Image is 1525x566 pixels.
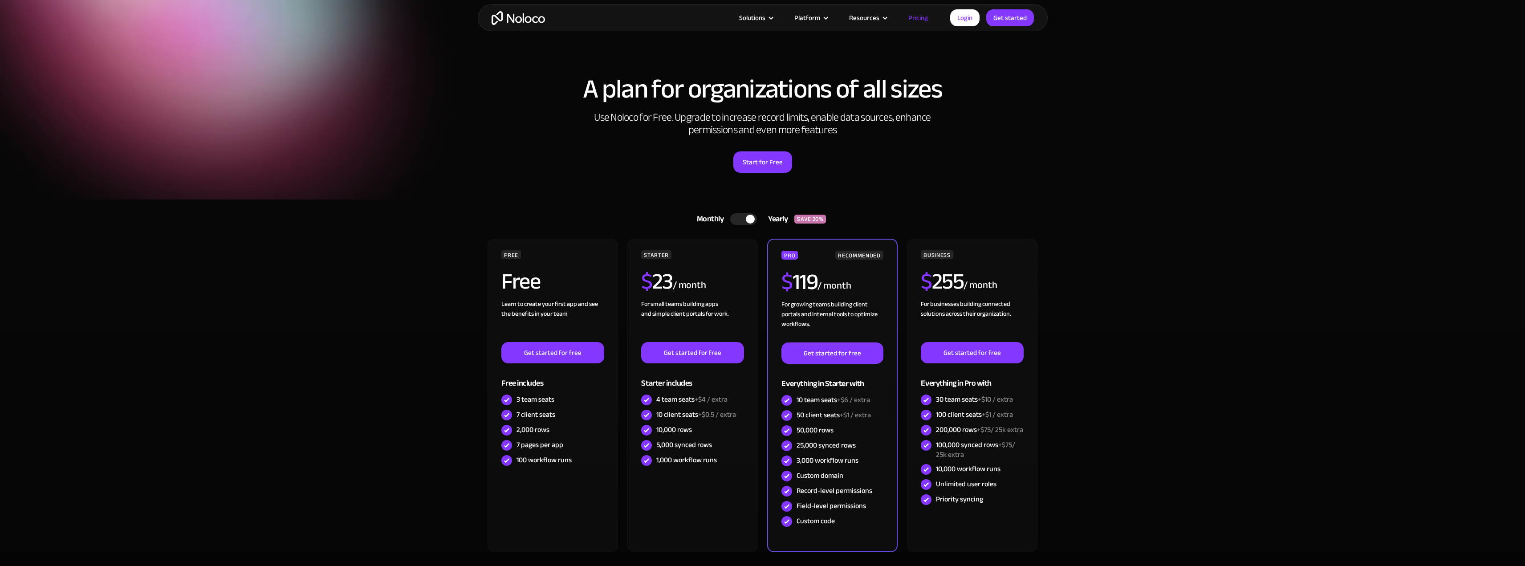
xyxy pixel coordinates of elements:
[936,438,1015,461] span: +$75/ 25k extra
[797,395,870,405] div: 10 team seats
[501,363,604,392] div: Free includes
[781,300,883,342] div: For growing teams building client portals and internal tools to optimize workflows.
[728,12,783,24] div: Solutions
[797,425,834,435] div: 50,000 rows
[794,215,826,224] div: SAVE 20%
[797,501,866,511] div: Field-level permissions
[656,395,728,404] div: 4 team seats
[950,9,980,26] a: Login
[797,471,843,480] div: Custom domain
[516,455,572,465] div: 100 workflow runs
[781,261,793,303] span: $
[585,111,941,136] h2: Use Noloco for Free. Upgrade to increase record limits, enable data sources, enhance permissions ...
[516,440,563,450] div: 7 pages per app
[921,270,964,293] h2: 255
[733,151,792,173] a: Start for Free
[656,440,712,450] div: 5,000 synced rows
[757,212,794,226] div: Yearly
[739,12,765,24] div: Solutions
[641,250,671,259] div: STARTER
[797,440,856,450] div: 25,000 synced rows
[783,12,838,24] div: Platform
[516,410,555,419] div: 7 client seats
[982,408,1013,421] span: +$1 / extra
[936,494,983,504] div: Priority syncing
[695,393,728,406] span: +$4 / extra
[921,363,1023,392] div: Everything in Pro with
[797,516,835,526] div: Custom code
[516,395,554,404] div: 3 team seats
[656,455,717,465] div: 1,000 workflow runs
[897,12,939,24] a: Pricing
[835,251,883,260] div: RECOMMENDED
[936,410,1013,419] div: 100 client seats
[641,270,673,293] h2: 23
[921,342,1023,363] a: Get started for free
[516,425,549,435] div: 2,000 rows
[501,270,540,293] h2: Free
[641,342,744,363] a: Get started for free
[492,11,545,25] a: home
[921,299,1023,342] div: For businesses building connected solutions across their organization. ‍
[698,408,736,421] span: +$0.5 / extra
[501,299,604,342] div: Learn to create your first app and see the benefits in your team ‍
[641,261,652,302] span: $
[837,393,870,407] span: +$6 / extra
[838,12,897,24] div: Resources
[797,456,858,465] div: 3,000 workflow runs
[797,410,871,420] div: 50 client seats
[501,342,604,363] a: Get started for free
[794,12,820,24] div: Platform
[673,278,706,293] div: / month
[487,76,1039,102] h1: A plan for organizations of all sizes
[964,278,997,293] div: / month
[936,440,1023,460] div: 100,000 synced rows
[817,279,851,293] div: / month
[641,363,744,392] div: Starter includes
[781,271,817,293] h2: 119
[781,251,798,260] div: PRO
[781,342,883,364] a: Get started for free
[686,212,731,226] div: Monthly
[936,425,1023,435] div: 200,000 rows
[936,464,1000,474] div: 10,000 workflow runs
[656,425,692,435] div: 10,000 rows
[501,250,521,259] div: FREE
[936,479,996,489] div: Unlimited user roles
[977,423,1023,436] span: +$75/ 25k extra
[641,299,744,342] div: For small teams building apps and simple client portals for work. ‍
[849,12,879,24] div: Resources
[978,393,1013,406] span: +$10 / extra
[656,410,736,419] div: 10 client seats
[986,9,1034,26] a: Get started
[797,486,872,496] div: Record-level permissions
[936,395,1013,404] div: 30 team seats
[781,364,883,393] div: Everything in Starter with
[921,261,932,302] span: $
[840,408,871,422] span: +$1 / extra
[921,250,953,259] div: BUSINESS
